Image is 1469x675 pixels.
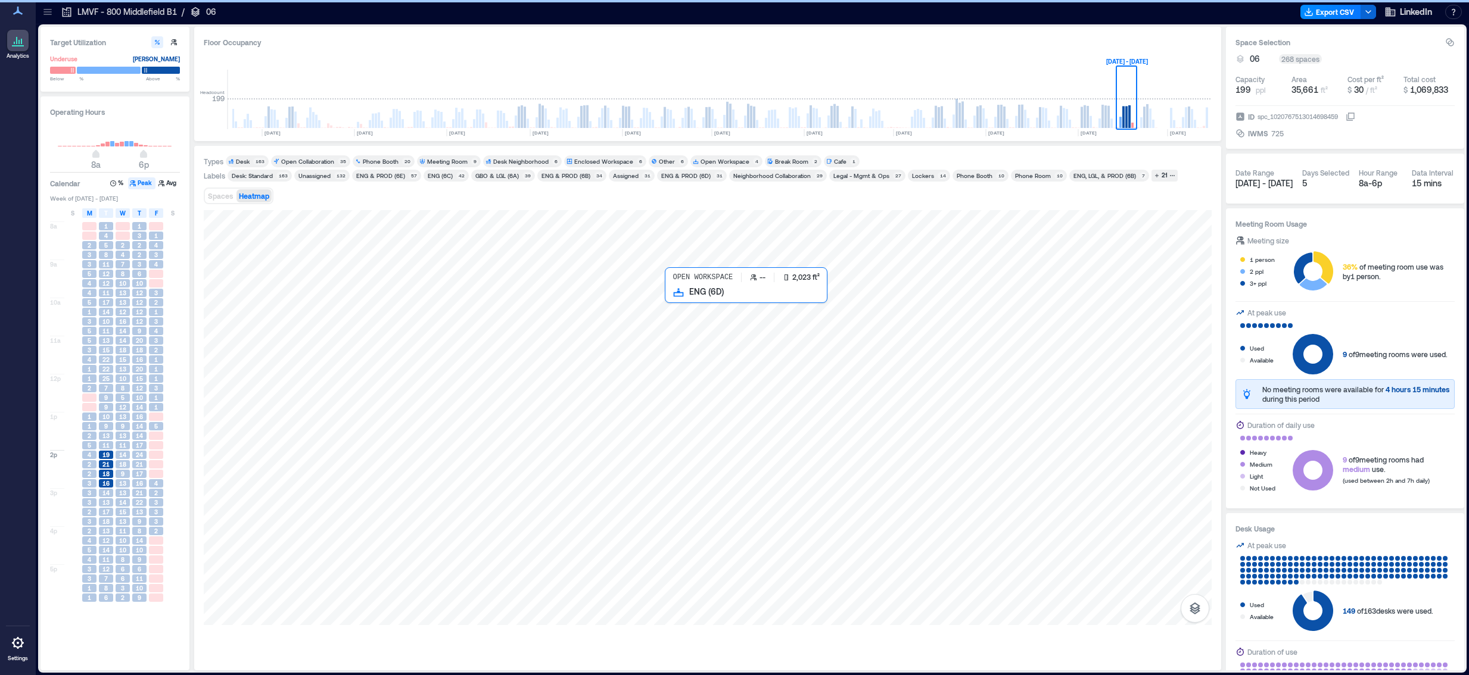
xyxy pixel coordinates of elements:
p: 06 [206,6,216,18]
div: GBO & LGL (6A) [475,171,519,180]
span: 4 [88,279,91,287]
span: IWMS [1248,127,1268,139]
span: T [104,208,108,218]
span: 9 [138,327,141,335]
text: [DATE] [714,130,730,136]
span: 5 [88,270,91,278]
div: Enclosed Workspace [574,157,633,165]
div: Lockers [912,171,934,180]
span: 18 [102,470,110,478]
span: 3 [154,289,158,297]
span: 12 [119,308,126,316]
div: Days Selected [1302,168,1349,177]
span: 1p [50,412,57,421]
div: 4 [753,158,760,165]
span: 14 [102,308,110,316]
span: 3 [154,508,158,516]
span: 10 [119,279,126,287]
div: At peak use [1247,307,1286,318]
span: 14 [102,489,110,497]
span: 13 [102,498,110,507]
div: Used [1250,342,1264,354]
div: 27 [893,172,903,179]
span: 9 [1343,455,1347,464]
span: 6p [139,160,149,170]
span: ft² [1321,86,1328,94]
span: 3p [50,489,57,497]
span: 14 [119,327,126,335]
div: ENG & PROD (6B) [541,171,590,180]
span: 5 [104,241,108,249]
span: 13 [119,289,126,297]
div: Capacity [1235,74,1265,84]
div: spc_1020767513014698459 [1256,111,1339,123]
span: 7 [104,384,108,392]
span: ppl [1256,85,1266,95]
span: S [171,208,175,218]
span: 3 [88,489,91,497]
span: 8 [121,384,125,392]
span: 2 [154,298,158,307]
span: 18 [102,517,110,526]
div: ENG & PROD (6D) [661,171,711,180]
span: 8a [50,222,57,230]
span: 13 [119,489,126,497]
span: 1 [154,308,158,316]
button: Export CSV [1300,5,1361,19]
div: Desk: Standard [232,171,273,180]
div: Phone Booth [957,171,992,180]
button: Spaces [206,189,235,202]
a: Analytics [3,26,33,63]
span: 3 [154,498,158,507]
span: 16 [136,479,143,487]
span: 11 [102,327,110,335]
div: 42 [456,172,466,179]
span: 5 [88,336,91,345]
div: Labels [204,171,225,180]
div: 6 [679,158,686,165]
text: [DATE] [625,130,641,136]
span: 10 [102,317,110,326]
span: 13 [119,412,126,421]
span: 12 [102,270,110,278]
span: 3 [88,479,91,487]
div: 1 [850,158,857,165]
div: Floor Occupancy [204,36,1212,48]
span: 3 [88,498,91,507]
span: 15 [102,346,110,354]
span: 20 [136,365,143,373]
span: 9 [104,403,108,411]
div: 2 [812,158,819,165]
text: [DATE] [533,130,549,136]
span: 14 [136,403,143,411]
div: Desk Neighborhood [493,157,549,165]
p: Analytics [7,52,29,60]
span: 6 [138,270,141,278]
div: 7 [1140,172,1147,179]
div: Unassigned [298,171,331,180]
span: 9 [104,422,108,430]
span: 13 [119,479,126,487]
span: 2 [138,241,141,249]
div: ENG & PROD (6E) [356,171,405,180]
div: 9 [471,158,478,165]
div: 1 person [1250,254,1275,265]
span: Below % [50,75,83,82]
div: Underuse [50,53,77,65]
span: 3 [154,317,158,326]
span: 8a [91,160,101,170]
span: 3 [138,260,141,268]
div: Assigned [613,171,639,180]
div: of meeting room use was by 1 person . [1343,262,1455,281]
button: % [108,177,127,189]
span: 30 [1354,85,1364,95]
div: Neighborhood Collaboration [733,171,811,180]
a: Settings [4,629,32,665]
span: 2 [88,241,91,249]
div: 163 [253,158,266,165]
span: LinkedIn [1400,6,1432,18]
span: 15 [119,508,126,516]
span: 1 [154,232,158,240]
div: Phone Booth [363,157,399,165]
div: Area [1291,74,1307,84]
